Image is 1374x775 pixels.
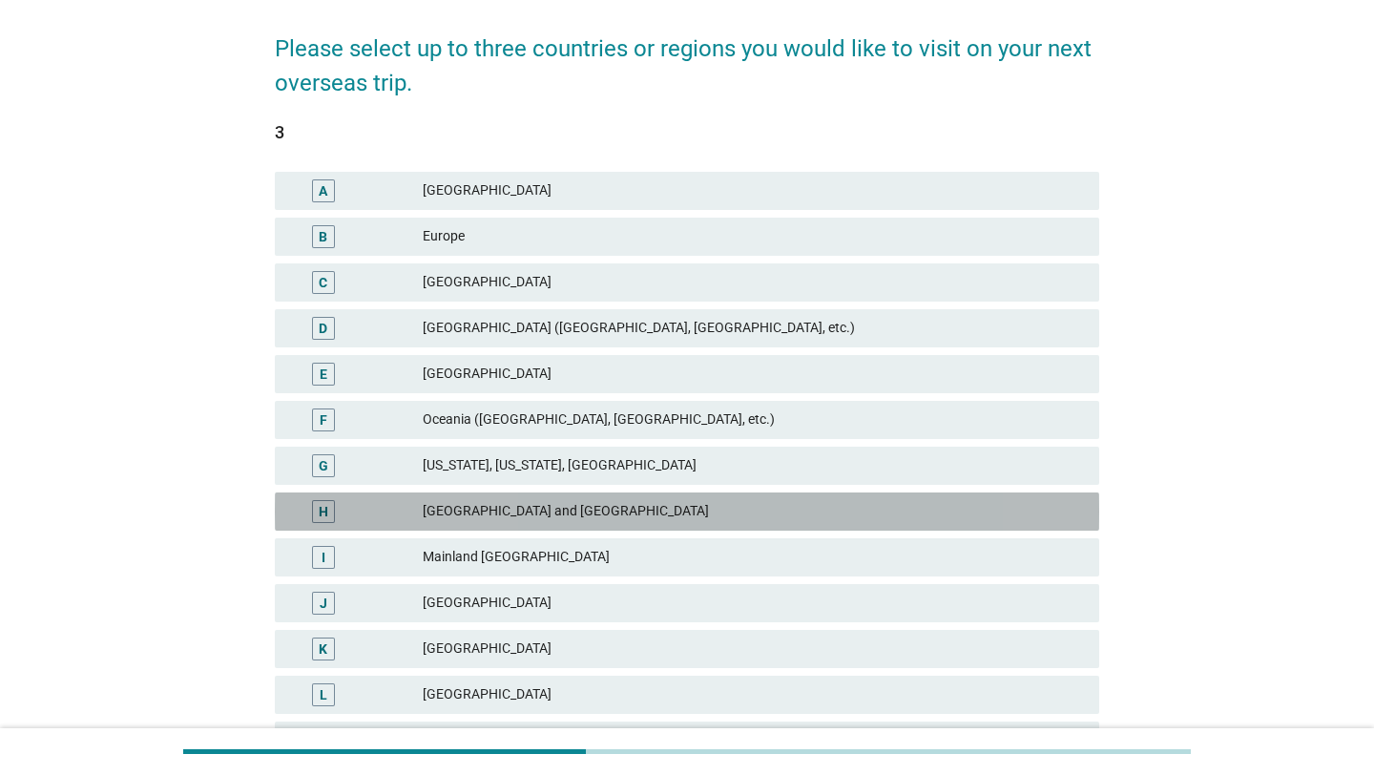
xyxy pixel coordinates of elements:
[319,639,327,659] div: K
[275,12,1099,100] h2: Please select up to three countries or regions you would like to visit on your next overseas trip.
[423,454,1084,477] div: [US_STATE], [US_STATE], [GEOGRAPHIC_DATA]
[319,501,328,521] div: H
[320,593,327,613] div: J
[322,547,325,567] div: I
[423,546,1084,569] div: Mainland [GEOGRAPHIC_DATA]
[423,225,1084,248] div: Europe
[319,226,327,246] div: B
[423,179,1084,202] div: [GEOGRAPHIC_DATA]
[423,408,1084,431] div: Oceania ([GEOGRAPHIC_DATA], [GEOGRAPHIC_DATA], etc.)
[320,409,327,429] div: F
[320,684,327,704] div: L
[319,318,327,338] div: D
[423,271,1084,294] div: [GEOGRAPHIC_DATA]
[423,500,1084,523] div: [GEOGRAPHIC_DATA] and [GEOGRAPHIC_DATA]
[319,455,328,475] div: G
[423,317,1084,340] div: [GEOGRAPHIC_DATA] ([GEOGRAPHIC_DATA], [GEOGRAPHIC_DATA], etc.)
[320,364,327,384] div: E
[319,180,327,200] div: A
[423,592,1084,615] div: [GEOGRAPHIC_DATA]
[275,119,1099,145] div: 3
[319,272,327,292] div: C
[423,638,1084,660] div: [GEOGRAPHIC_DATA]
[423,683,1084,706] div: [GEOGRAPHIC_DATA]
[423,363,1084,386] div: [GEOGRAPHIC_DATA]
